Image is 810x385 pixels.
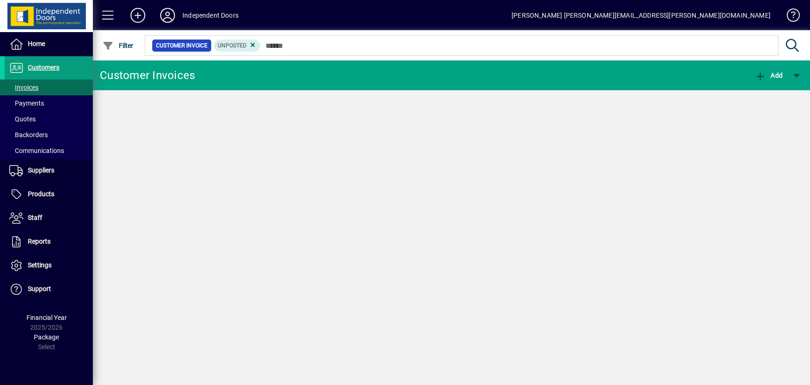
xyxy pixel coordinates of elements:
[5,80,93,95] a: Invoices
[5,143,93,159] a: Communications
[5,206,93,230] a: Staff
[123,7,153,24] button: Add
[9,131,48,139] span: Backorders
[28,285,51,292] span: Support
[5,95,93,111] a: Payments
[28,166,54,174] span: Suppliers
[9,115,36,123] span: Quotes
[5,278,93,301] a: Support
[5,127,93,143] a: Backorders
[100,68,195,83] div: Customer Invoices
[28,64,59,71] span: Customers
[156,41,207,50] span: Customer Invoice
[100,37,136,54] button: Filter
[28,214,42,221] span: Staff
[153,7,182,24] button: Profile
[28,190,54,198] span: Products
[9,147,64,154] span: Communications
[5,230,93,253] a: Reports
[218,42,246,49] span: Unposted
[9,100,44,107] span: Payments
[780,2,798,32] a: Knowledge Base
[5,254,93,277] a: Settings
[5,111,93,127] a: Quotes
[752,67,785,84] button: Add
[28,40,45,47] span: Home
[512,8,771,23] div: [PERSON_NAME] [PERSON_NAME][EMAIL_ADDRESS][PERSON_NAME][DOMAIN_NAME]
[5,159,93,182] a: Suppliers
[103,42,134,49] span: Filter
[214,40,261,52] mat-chip: Customer Invoice Status: Unposted
[28,261,52,269] span: Settings
[755,72,783,79] span: Add
[182,8,239,23] div: Independent Doors
[5,33,93,56] a: Home
[9,84,39,91] span: Invoices
[28,238,51,245] span: Reports
[34,333,59,341] span: Package
[26,314,67,321] span: Financial Year
[5,183,93,206] a: Products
